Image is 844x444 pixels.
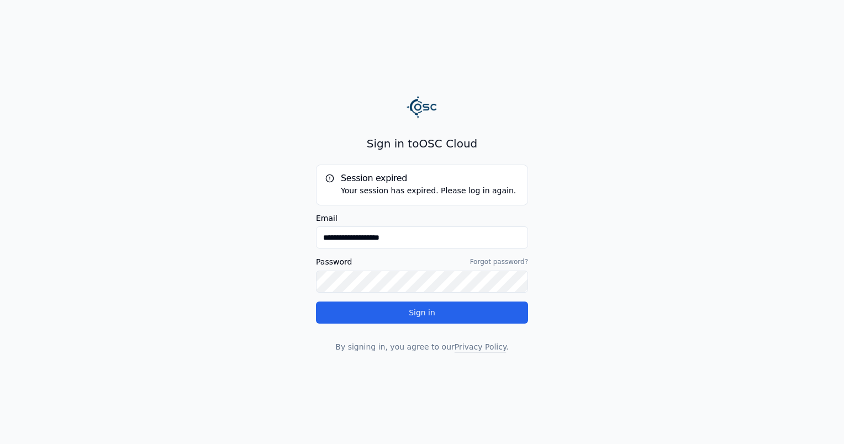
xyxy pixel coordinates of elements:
[407,92,437,123] img: Logo
[325,174,519,183] h5: Session expired
[316,258,352,266] label: Password
[455,342,506,351] a: Privacy Policy
[325,185,519,196] div: Your session has expired. Please log in again.
[470,257,528,266] a: Forgot password?
[316,302,528,324] button: Sign in
[316,214,528,222] label: Email
[316,136,528,151] h2: Sign in to OSC Cloud
[316,341,528,352] p: By signing in, you agree to our .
